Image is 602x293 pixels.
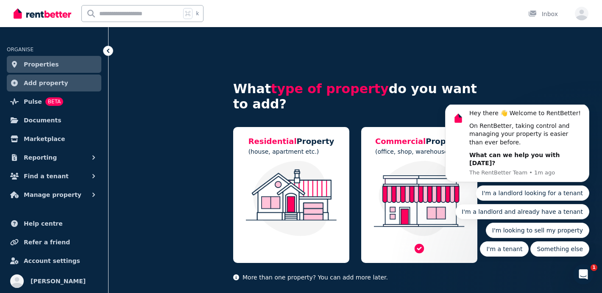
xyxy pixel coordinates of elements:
[24,59,59,69] span: Properties
[7,47,33,53] span: ORGANISE
[24,218,63,229] span: Help centre
[24,190,81,200] span: Manage property
[14,7,71,20] img: RentBetter
[7,215,101,232] a: Help centre
[24,256,80,266] span: Account settings
[53,118,157,133] button: Quick reply: I'm looking to sell my property
[13,81,157,152] div: Quick reply options
[7,186,101,203] button: Manage property
[31,276,86,286] span: [PERSON_NAME]
[24,171,69,181] span: Find a tenant
[24,134,65,144] span: Marketplace
[7,56,101,73] a: Properties
[24,97,42,107] span: Pulse
[7,149,101,166] button: Reporting
[370,161,469,236] img: Commercial Property
[19,7,33,20] img: Profile image for The RentBetter Team
[37,47,127,62] b: What can we help you with [DATE]?
[248,137,297,146] span: Residential
[47,137,96,152] button: Quick reply: I'm a tenant
[24,78,68,88] span: Add property
[37,5,150,63] div: Message content
[45,97,63,106] span: BETA
[233,273,477,282] p: More than one property? You can add more later.
[37,64,150,72] p: Message from The RentBetter Team, sent 1m ago
[375,147,463,156] p: (office, shop, warehouse etc.)
[242,161,341,236] img: Residential Property
[98,137,157,152] button: Quick reply: Something else
[43,81,157,96] button: Quick reply: I'm a landlord looking for a tenant
[196,10,199,17] span: k
[375,135,463,147] h5: Property
[24,152,57,163] span: Reporting
[24,237,70,247] span: Refer a friend
[528,10,558,18] div: Inbox
[7,168,101,185] button: Find a tenant
[591,264,597,271] span: 1
[23,100,157,115] button: Quick reply: I'm a landlord and already have a tenant
[7,252,101,269] a: Account settings
[375,137,426,146] span: Commercial
[7,234,101,251] a: Refer a friend
[37,5,150,13] div: Hey there 👋 Welcome to RentBetter!
[248,135,334,147] h5: Property
[7,130,101,147] a: Marketplace
[7,112,101,129] a: Documents
[7,75,101,91] a: Add property
[432,105,602,262] iframe: Intercom notifications message
[573,264,594,285] iframe: Intercom live chat
[233,81,477,112] h4: What do you want to add?
[24,115,61,125] span: Documents
[7,93,101,110] a: PulseBETA
[37,17,150,42] div: On RentBetter, taking control and managing your property is easier than ever before.
[248,147,334,156] p: (house, apartment etc.)
[271,81,389,96] span: type of property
